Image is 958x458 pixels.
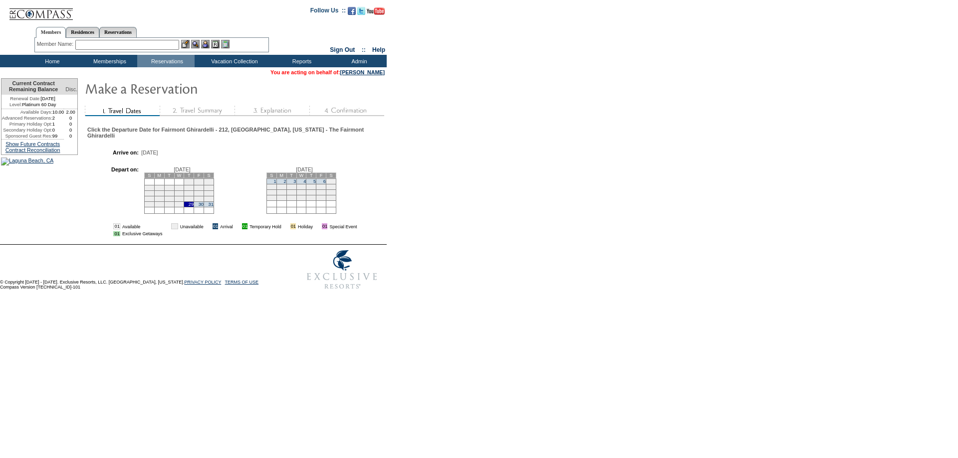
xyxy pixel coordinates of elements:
td: 22 [184,196,194,201]
a: Become our fan on Facebook [348,10,356,16]
td: 29 [184,201,194,207]
span: :: [362,46,366,53]
a: [PERSON_NAME] [340,69,385,75]
div: Click the Departure Date for Fairmont Ghirardelli - 212, [GEOGRAPHIC_DATA], [US_STATE] - The Fair... [87,127,383,139]
a: 5 [313,179,316,184]
td: 14 [326,184,336,189]
td: 18 [296,189,306,195]
td: 3 [204,178,214,185]
td: W [174,172,184,178]
a: 2 [283,179,286,184]
a: 4 [303,179,306,184]
td: 12 [306,184,316,189]
td: 26 [306,195,316,200]
img: i.gif [206,224,211,229]
td: 2 [194,178,204,185]
td: Primary Holiday Opt: [1,121,52,127]
td: Current Contract Remaining Balance [1,79,64,95]
td: Available [122,223,163,229]
td: T [306,172,316,178]
td: 5 [154,185,164,190]
td: Unavailable [180,223,204,229]
td: 6 [164,185,174,190]
td: Arrival [220,223,233,229]
td: 17 [204,190,214,196]
td: 22 [266,195,276,200]
span: Renewal Date: [10,96,40,102]
td: 23 [276,195,286,200]
td: Reservations [137,55,195,67]
a: Follow us on Twitter [357,10,365,16]
td: Temporary Hold [249,223,281,229]
td: Available Days: [1,109,52,115]
td: Secondary Holiday Opt: [1,127,52,133]
td: 01 [171,223,178,229]
td: Arrive on: [92,150,139,155]
td: 21 [174,196,184,201]
td: 7 [174,185,184,190]
span: You are acting on behalf of: [270,69,385,75]
td: 1 [184,178,194,185]
td: 7 [326,178,336,184]
td: 01 [242,223,247,229]
td: 0 [64,115,77,121]
td: F [316,172,326,178]
td: T [286,172,296,178]
img: i.gif [315,224,320,229]
td: [DATE] [1,95,64,102]
a: 31 [209,202,214,207]
img: b_edit.gif [181,40,190,48]
img: step4_state1.gif [309,106,384,116]
a: 30 [199,202,204,207]
td: Platinum 60 Day [1,102,64,109]
td: 16 [276,189,286,195]
td: 99 [52,133,64,139]
img: Subscribe to our YouTube Channel [367,7,385,15]
td: 12 [154,190,164,196]
a: Show Future Contracts [5,141,60,147]
td: 19 [306,189,316,195]
img: Make Reservation [85,78,284,98]
img: Laguna Beach, CA [1,157,53,165]
img: i.gif [235,224,240,229]
td: 20 [164,196,174,201]
img: Reservations [211,40,220,48]
td: 10 [286,184,296,189]
td: 9 [194,185,204,190]
img: step1_state2.gif [85,106,160,116]
td: Exclusive Getaways [122,231,163,236]
td: 20 [316,189,326,195]
td: Sponsored Guest Res: [1,133,52,139]
span: [DATE] [296,166,313,172]
td: S [144,172,154,178]
td: Special Event [329,223,357,229]
a: Reservations [99,27,137,37]
td: M [154,172,164,178]
td: Depart on: [92,166,139,216]
td: 11 [296,184,306,189]
td: 13 [164,190,174,196]
td: 17 [286,189,296,195]
td: Advanced Reservations: [1,115,52,121]
td: 10 [204,185,214,190]
td: 01 [322,223,327,229]
td: M [276,172,286,178]
td: 25 [144,201,154,207]
td: 8 [266,184,276,189]
td: Admin [329,55,387,67]
td: 15 [184,190,194,196]
img: i.gif [283,224,288,229]
td: 19 [154,196,164,201]
a: Contract Reconciliation [5,147,60,153]
td: Vacation Collection [195,55,272,67]
a: Sign Out [330,46,355,53]
td: 8 [184,185,194,190]
td: 27 [164,201,174,207]
td: 4 [144,185,154,190]
a: 3 [293,179,296,184]
td: 23 [194,196,204,201]
a: 1 [274,179,276,184]
td: 15 [266,189,276,195]
td: S [204,172,214,178]
td: 0 [52,127,64,133]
